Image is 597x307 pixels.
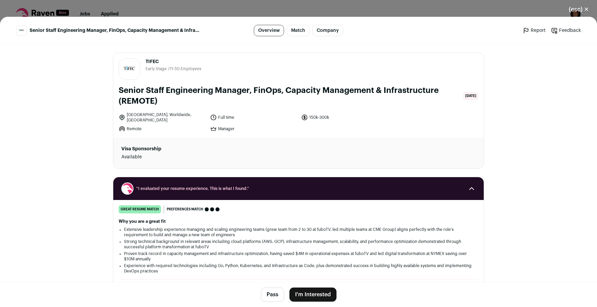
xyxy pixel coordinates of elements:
[146,58,201,65] span: TIFEC
[289,288,336,302] button: I'm Interested
[287,25,310,36] a: Match
[124,227,473,238] li: Extensive leadership experience managing and scaling engineering teams (grew team from 2 to 30 at...
[30,27,201,34] span: Senior Staff Engineering Manager, FinOps, Capacity Management & Infrastructure (REMOTE)
[119,125,206,132] li: Remote
[119,112,206,123] li: [GEOGRAPHIC_DATA], Worldwide, [GEOGRAPHIC_DATA]
[124,251,473,262] li: Proven track record in capacity management and infrastructure optimization, having saved $4M in o...
[168,66,201,71] li: /
[136,186,461,191] span: “I evaluated your resume experience. This is what I found.”
[119,85,461,107] h1: Senior Staff Engineering Manager, FinOps, Capacity Management & Infrastructure (REMOTE)
[551,27,581,34] a: Feedback
[167,206,203,213] span: Preferences match
[119,205,161,213] div: great resume match
[119,219,478,224] h2: Why you are a great fit
[210,125,297,132] li: Manager
[170,67,201,71] span: 11-50 Employees
[119,59,140,80] img: 1bed34e9a7ad1f5e209559f65fd51d1a42f3522dafe3eea08c5e904d6a2faa38
[124,263,473,274] li: Experience with required technologies including Go, Python, Kubernetes, and Infrastructure as Cod...
[301,112,389,123] li: 150k-300k
[561,2,597,17] button: Close modal
[210,112,297,123] li: Full time
[523,27,546,34] a: Report
[121,146,239,152] dt: Visa Sponsorship
[261,288,284,302] button: Pass
[121,154,239,160] dd: Available
[124,239,473,250] li: Strong technical background in relevant areas including cloud platforms (AWS, GCP), infrastructur...
[463,92,478,100] span: [DATE]
[312,25,343,36] a: Company
[146,66,168,71] li: Early Stage
[254,25,284,36] a: Overview
[16,25,27,36] img: 1bed34e9a7ad1f5e209559f65fd51d1a42f3522dafe3eea08c5e904d6a2faa38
